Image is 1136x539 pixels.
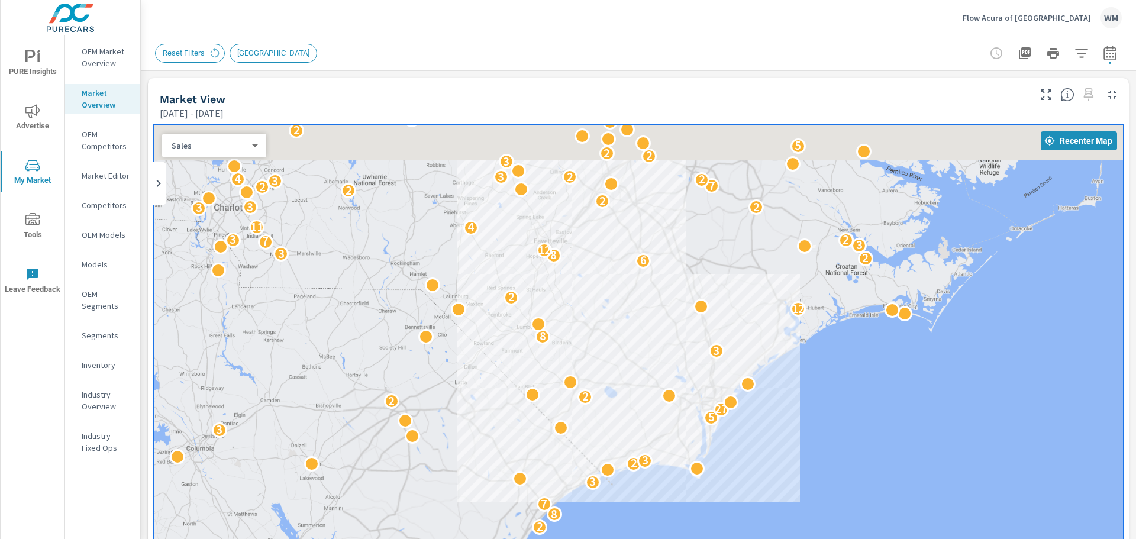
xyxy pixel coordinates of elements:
div: Industry Fixed Ops [65,427,140,457]
p: Industry Fixed Ops [82,430,131,454]
p: 3 [196,201,202,215]
p: 2 [388,394,395,408]
p: 2 [646,149,653,163]
div: Inventory [65,356,140,374]
p: 2 [293,123,300,137]
p: [DATE] - [DATE] [160,106,224,120]
p: Sales [172,140,247,151]
div: Market Editor [65,167,140,185]
p: 8 [550,248,557,262]
div: Industry Overview [65,386,140,415]
p: 2 [753,200,760,214]
span: [GEOGRAPHIC_DATA] [230,49,317,57]
div: OEM Market Overview [65,43,140,72]
p: 3 [642,453,648,467]
span: PURE Insights [4,50,61,79]
p: 2 [699,172,705,186]
p: Inventory [82,359,131,371]
p: 5 [708,410,715,424]
div: nav menu [1,35,64,308]
div: Reset Filters [155,44,225,63]
p: 5 [795,138,801,153]
p: 8 [540,329,546,343]
p: 2 [843,233,849,247]
p: Competitors [82,199,131,211]
span: Select a preset date range to save this widget [1079,85,1098,104]
p: OEM Segments [82,288,131,312]
h5: Market View [160,93,225,105]
p: Market Overview [82,87,131,111]
p: OEM Competitors [82,128,131,152]
p: 7 [709,179,715,193]
p: OEM Models [82,229,131,241]
span: Recenter Map [1045,135,1112,146]
p: Industry Overview [82,389,131,412]
p: 3 [503,154,509,169]
p: 2 [603,146,610,160]
p: 2 [408,112,415,126]
p: 2 [631,456,637,470]
p: 3 [216,422,222,437]
p: 3 [247,200,253,214]
p: 7 [262,234,269,248]
p: Market Editor [82,170,131,182]
div: Market Overview [65,84,140,114]
p: 3 [272,174,278,188]
p: 3 [230,233,236,247]
div: Sales [162,140,257,151]
button: Select Date Range [1098,41,1122,65]
div: OEM Competitors [65,125,140,155]
p: 3 [278,247,285,261]
p: OEM Market Overview [82,46,131,69]
button: Make Fullscreen [1037,85,1056,104]
p: 2 [346,183,352,198]
button: Apply Filters [1070,41,1093,65]
p: Flow Acura of [GEOGRAPHIC_DATA] [963,12,1091,23]
p: 11 [250,220,263,234]
p: 2 [582,389,589,404]
p: 2 [508,290,515,304]
span: Understand by postal code where vehicles are selling. [Source: Market registration data from thir... [1060,88,1074,102]
button: Recenter Map [1041,131,1117,150]
div: OEM Models [65,226,140,244]
p: Segments [82,330,131,341]
div: Models [65,256,140,273]
p: 8 [551,507,557,521]
span: Tools [4,213,61,242]
p: 3 [498,170,504,184]
p: 2 [537,519,543,534]
div: Segments [65,327,140,344]
span: Reset Filters [156,49,212,57]
p: 4 [467,220,474,234]
p: 3 [589,475,596,489]
div: Competitors [65,196,140,214]
p: 2 [862,251,869,265]
button: Print Report [1041,41,1065,65]
p: 27 [715,402,728,416]
p: 3 [713,344,719,358]
div: OEM Segments [65,285,140,315]
button: "Export Report to PDF" [1013,41,1037,65]
p: 7 [541,497,547,511]
p: Models [82,259,131,270]
span: Advertise [4,104,61,133]
p: 12 [538,243,551,257]
p: 2 [599,194,606,208]
div: WM [1100,7,1122,28]
p: 2 [567,170,573,184]
p: 6 [640,253,647,267]
p: 12 [792,302,805,316]
p: 3 [856,238,863,252]
button: Minimize Widget [1103,85,1122,104]
span: Leave Feedback [4,267,61,296]
span: My Market [4,159,61,188]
